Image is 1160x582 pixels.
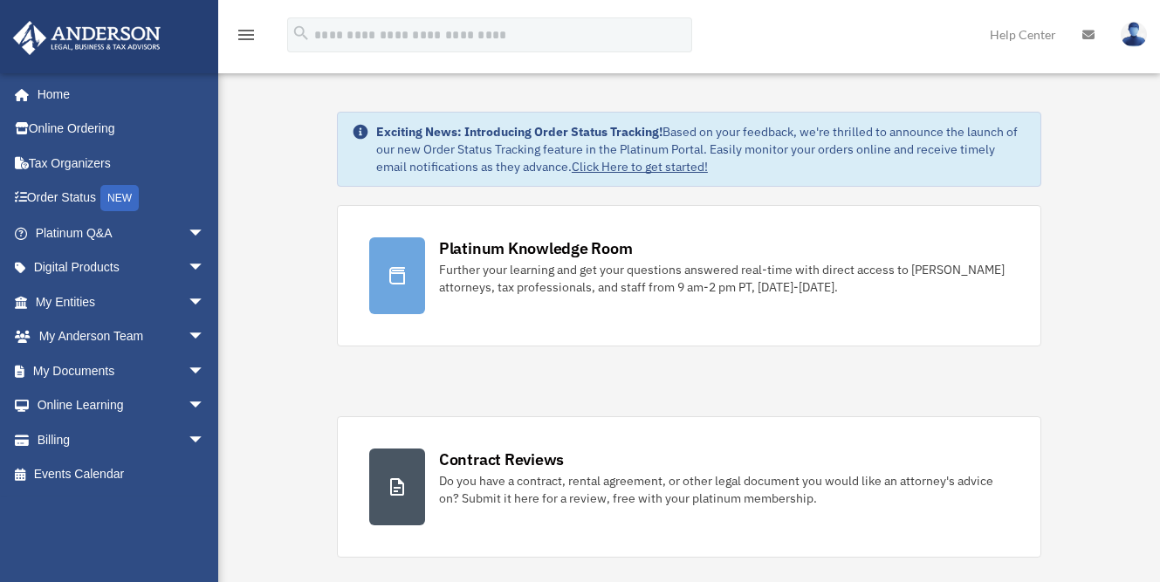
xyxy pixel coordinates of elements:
[12,181,231,216] a: Order StatusNEW
[188,216,223,251] span: arrow_drop_down
[439,237,633,259] div: Platinum Knowledge Room
[12,388,231,423] a: Online Learningarrow_drop_down
[12,319,231,354] a: My Anderson Teamarrow_drop_down
[236,24,257,45] i: menu
[1121,22,1147,47] img: User Pic
[188,250,223,286] span: arrow_drop_down
[337,205,1041,346] a: Platinum Knowledge Room Further your learning and get your questions answered real-time with dire...
[439,448,564,470] div: Contract Reviews
[188,388,223,424] span: arrow_drop_down
[12,146,231,181] a: Tax Organizers
[188,319,223,355] span: arrow_drop_down
[236,31,257,45] a: menu
[12,353,231,388] a: My Documentsarrow_drop_down
[188,284,223,320] span: arrow_drop_down
[8,21,166,55] img: Anderson Advisors Platinum Portal
[12,216,231,250] a: Platinum Q&Aarrow_drop_down
[12,77,223,112] a: Home
[12,112,231,147] a: Online Ordering
[12,457,231,492] a: Events Calendar
[12,284,231,319] a: My Entitiesarrow_drop_down
[292,24,311,43] i: search
[376,123,1026,175] div: Based on your feedback, we're thrilled to announce the launch of our new Order Status Tracking fe...
[188,353,223,389] span: arrow_drop_down
[188,422,223,458] span: arrow_drop_down
[12,422,231,457] a: Billingarrow_drop_down
[439,261,1009,296] div: Further your learning and get your questions answered real-time with direct access to [PERSON_NAM...
[439,472,1009,507] div: Do you have a contract, rental agreement, or other legal document you would like an attorney's ad...
[100,185,139,211] div: NEW
[376,124,662,140] strong: Exciting News: Introducing Order Status Tracking!
[572,159,708,175] a: Click Here to get started!
[337,416,1041,558] a: Contract Reviews Do you have a contract, rental agreement, or other legal document you would like...
[12,250,231,285] a: Digital Productsarrow_drop_down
